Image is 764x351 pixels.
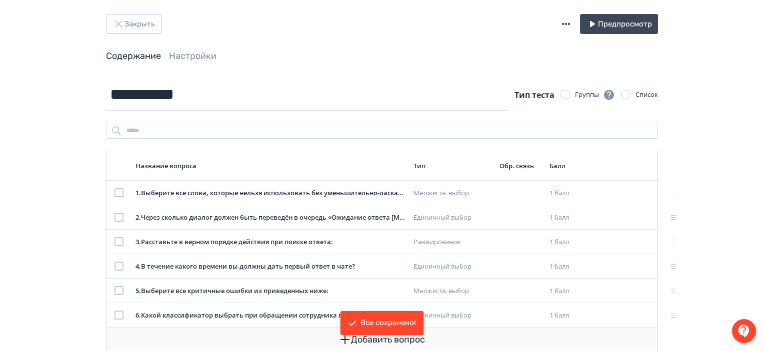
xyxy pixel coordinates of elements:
div: 5 . Выберите все критичные ошибки из приведенных ниже: [135,286,405,296]
div: 6 . Какой классификатор выбрать при обращении сотрудника по консультации как правильно провести в... [135,311,405,321]
div: Группы [575,89,615,101]
div: 4 . В течение какого времени вы должны дать первый ответ в чате? [135,262,405,272]
div: 2 . Через сколько диалог должен быть переведён в очередь «Ожидание ответа [Маркет]», если собесед... [135,213,405,223]
div: Множеств. выбор [413,286,491,296]
div: Список [635,90,658,100]
div: Балл [549,161,586,170]
div: 1 балл [549,213,586,223]
div: 1 балл [549,188,586,198]
a: Содержание [106,50,161,61]
div: 1 балл [549,286,586,296]
button: Закрыть [106,14,161,34]
div: 1 балл [549,237,586,247]
div: 1 . Выберите все слова, которые нельзя использовать без уменьшительно-ласкательных суффиксов: [135,188,405,198]
div: Единичный выбор [413,213,491,223]
div: Все сохранено! [360,318,416,328]
div: Единичный выбор [413,262,491,272]
div: Ранжирование [413,237,491,247]
div: Множеств. выбор [413,188,491,198]
div: Единичный выбор [413,311,491,321]
a: Настройки [169,50,216,61]
div: 3 . Расставьте в верном порядке действия при поиске ответа: [135,237,405,247]
div: 1 балл [549,311,586,321]
div: Тип [413,161,491,170]
div: Название вопроса [135,161,405,170]
div: 1 балл [549,262,586,272]
div: Обр. связь [499,161,541,170]
span: Тип теста [514,89,554,100]
button: Предпросмотр [580,14,658,34]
